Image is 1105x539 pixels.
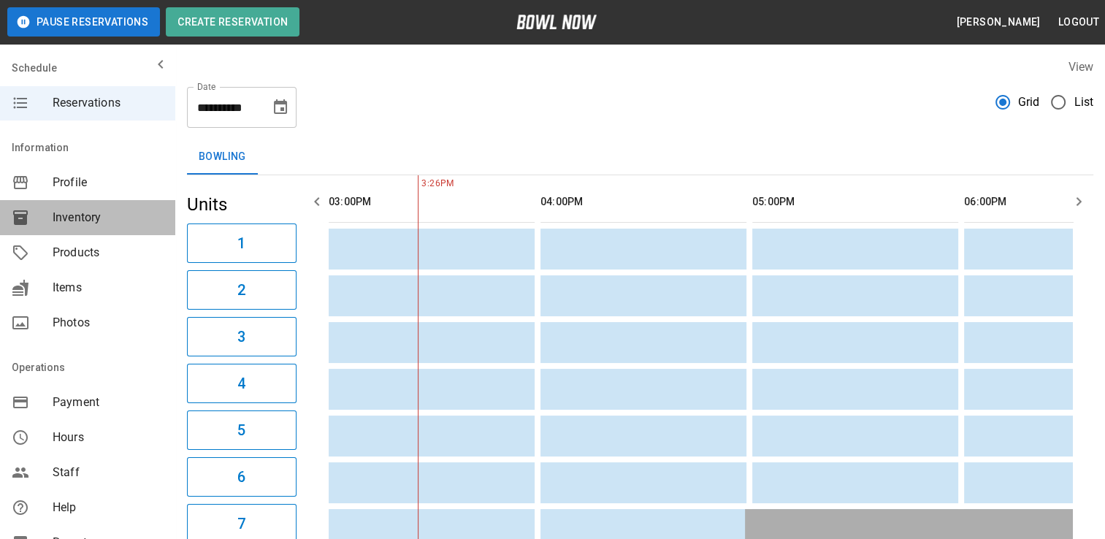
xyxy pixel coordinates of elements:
[53,174,164,191] span: Profile
[187,139,258,175] button: Bowling
[53,279,164,297] span: Items
[516,15,597,29] img: logo
[53,464,164,481] span: Staff
[950,9,1046,36] button: [PERSON_NAME]
[237,465,245,489] h6: 6
[53,314,164,332] span: Photos
[1018,93,1040,111] span: Grid
[53,394,164,411] span: Payment
[187,193,297,216] h5: Units
[53,209,164,226] span: Inventory
[237,418,245,442] h6: 5
[237,372,245,395] h6: 4
[237,232,245,255] h6: 1
[187,457,297,497] button: 6
[237,278,245,302] h6: 2
[237,325,245,348] h6: 3
[187,270,297,310] button: 2
[187,317,297,356] button: 3
[1068,60,1093,74] label: View
[53,499,164,516] span: Help
[1052,9,1105,36] button: Logout
[1074,93,1093,111] span: List
[266,93,295,122] button: Choose date, selected date is Sep 18, 2025
[237,512,245,535] h6: 7
[166,7,299,37] button: Create Reservation
[187,223,297,263] button: 1
[53,429,164,446] span: Hours
[187,139,1093,175] div: inventory tabs
[53,244,164,261] span: Products
[187,364,297,403] button: 4
[187,410,297,450] button: 5
[7,7,160,37] button: Pause Reservations
[53,94,164,112] span: Reservations
[418,177,421,191] span: 3:26PM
